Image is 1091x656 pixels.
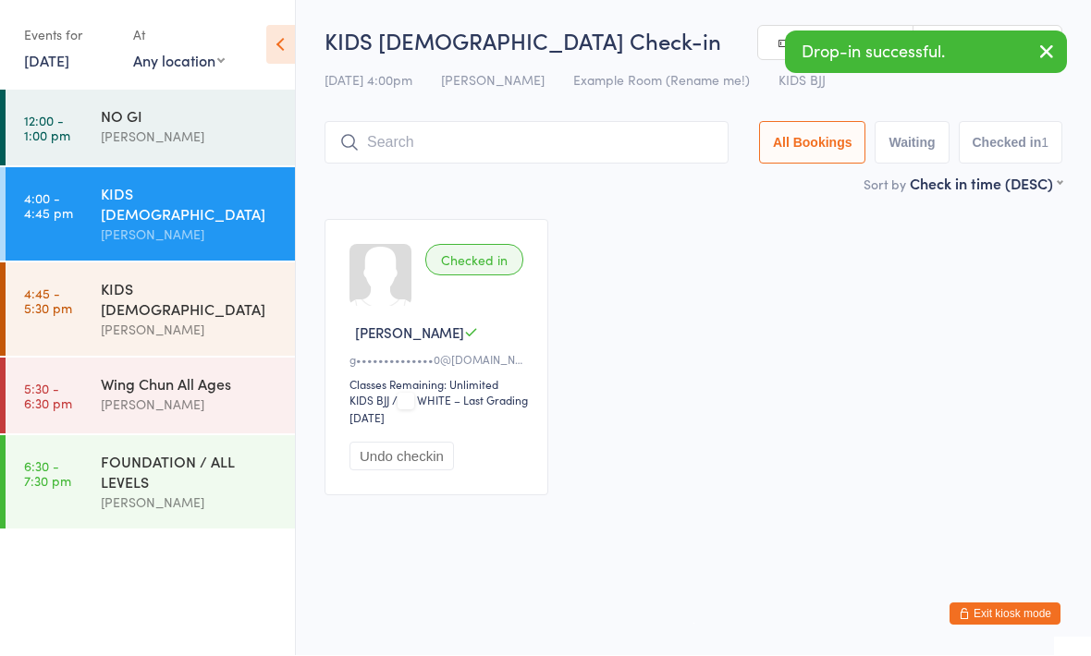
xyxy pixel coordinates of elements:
[325,71,412,90] span: [DATE] 4:00pm
[101,452,279,492] div: FOUNDATION / ALL LEVELS
[24,51,69,71] a: [DATE]
[101,374,279,395] div: Wing Chun All Ages
[425,245,523,276] div: Checked in
[325,122,729,164] input: Search
[349,443,454,471] button: Undo checkin
[101,225,279,246] div: [PERSON_NAME]
[101,184,279,225] div: KIDS [DEMOGRAPHIC_DATA]
[441,71,545,90] span: [PERSON_NAME]
[101,395,279,416] div: [PERSON_NAME]
[133,20,225,51] div: At
[950,603,1060,626] button: Exit kiosk mode
[101,279,279,320] div: KIDS [DEMOGRAPHIC_DATA]
[349,377,529,393] div: Classes Remaining: Unlimited
[24,286,72,316] time: 4:45 - 5:30 pm
[759,122,866,164] button: All Bookings
[1041,136,1048,151] div: 1
[355,323,464,343] span: [PERSON_NAME]
[910,174,1062,194] div: Check in time (DESC)
[349,352,529,368] div: g••••••••••••••0@[DOMAIN_NAME]
[959,122,1063,164] button: Checked in1
[785,31,1067,74] div: Drop-in successful.
[349,393,528,426] span: / WHITE – Last Grading [DATE]
[101,492,279,514] div: [PERSON_NAME]
[875,122,949,164] button: Waiting
[6,168,295,261] a: 4:00 -4:45 pmKIDS [DEMOGRAPHIC_DATA][PERSON_NAME]
[24,20,115,51] div: Events for
[101,106,279,127] div: NO GI
[573,71,750,90] span: Example Room (Rename me!)
[101,127,279,148] div: [PERSON_NAME]
[6,263,295,357] a: 4:45 -5:30 pmKIDS [DEMOGRAPHIC_DATA][PERSON_NAME]
[133,51,225,71] div: Any location
[778,71,826,90] span: KIDS BJJ
[6,436,295,529] a: 6:30 -7:30 pmFOUNDATION / ALL LEVELS[PERSON_NAME]
[6,91,295,166] a: 12:00 -1:00 pmNO GI[PERSON_NAME]
[24,459,71,489] time: 6:30 - 7:30 pm
[24,191,73,221] time: 4:00 - 4:45 pm
[101,320,279,341] div: [PERSON_NAME]
[864,176,906,194] label: Sort by
[6,358,295,434] a: 5:30 -6:30 pmWing Chun All Ages[PERSON_NAME]
[349,393,389,408] div: KIDS BJJ
[24,114,70,143] time: 12:00 - 1:00 pm
[325,26,1062,56] h2: KIDS [DEMOGRAPHIC_DATA] Check-in
[24,382,72,411] time: 5:30 - 6:30 pm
